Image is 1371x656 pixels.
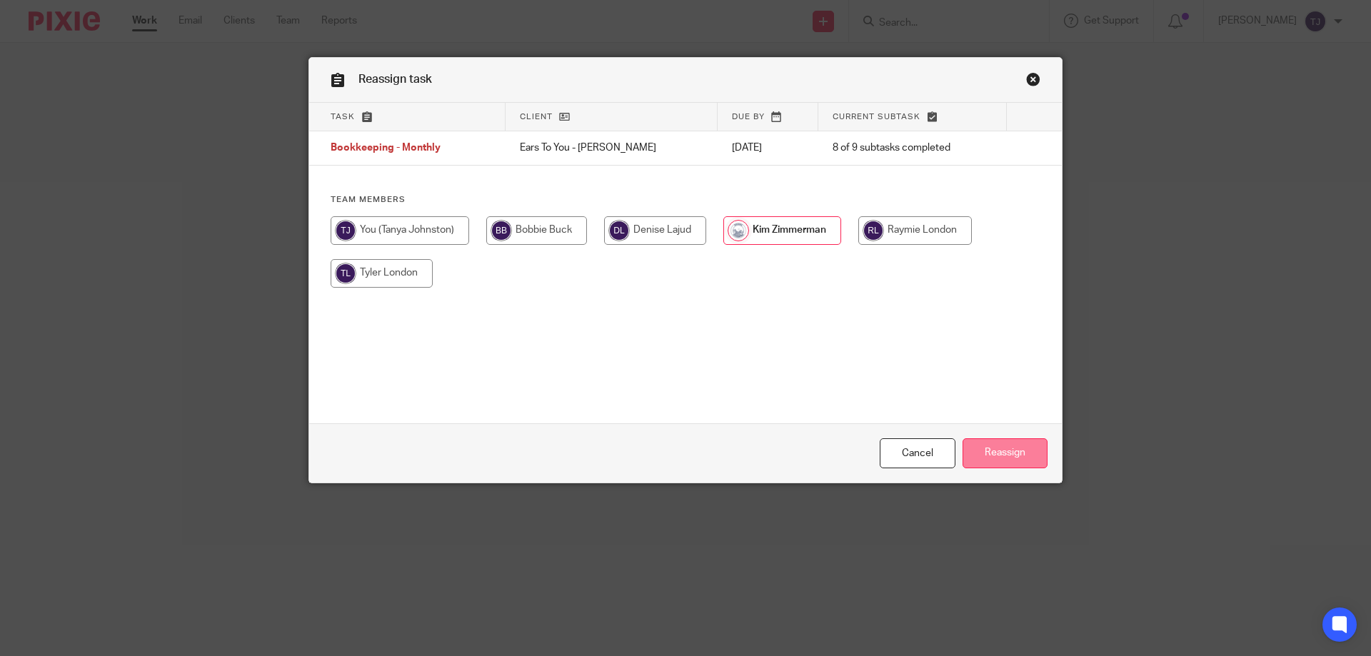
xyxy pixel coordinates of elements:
a: Close this dialog window [880,438,955,469]
p: Ears To You - [PERSON_NAME] [520,141,703,155]
p: [DATE] [732,141,804,155]
td: 8 of 9 subtasks completed [818,131,1007,166]
span: Task [331,113,355,121]
span: Current subtask [833,113,920,121]
span: Client [520,113,553,121]
span: Bookkeeping - Monthly [331,143,441,153]
a: Close this dialog window [1026,72,1040,91]
span: Due by [732,113,765,121]
span: Reassign task [358,74,432,85]
input: Reassign [963,438,1048,469]
h4: Team members [331,194,1040,206]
